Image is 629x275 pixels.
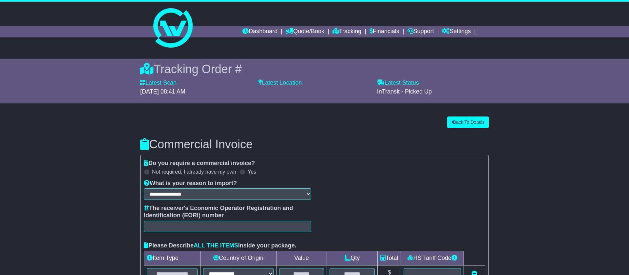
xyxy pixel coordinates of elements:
td: Item Type [144,251,200,265]
label: The receiver's Economic Operator Registration and Identification (EORI) number [144,205,311,219]
a: Tracking [333,26,361,37]
span: InTransit - Picked Up [377,88,432,95]
td: Qty [327,251,378,265]
td: Value [276,251,327,265]
span: [DATE] 08:41 AM [140,88,185,95]
label: Please Describe inside your package. [144,242,296,249]
label: Yes [248,169,256,175]
label: What is your reason to import? [144,180,237,187]
label: Not required, I already have my own [152,169,236,175]
a: Quote/Book [286,26,324,37]
div: Tracking Order # [140,62,489,76]
span: ALL THE ITEMS [194,242,238,249]
a: Dashboard [242,26,277,37]
label: Do you require a commercial invoice? [144,160,255,167]
label: Latest Scan [140,79,177,87]
td: HS Tariff Code [401,251,464,265]
td: Country of Origin [200,251,276,265]
label: Latest Status [377,79,419,87]
td: Total [378,251,401,265]
label: Latest Location [258,79,302,87]
button: Back To Details [447,116,489,128]
h3: Commercial Invoice [140,138,489,151]
a: Support [408,26,434,37]
a: Settings [442,26,471,37]
a: Financials [370,26,399,37]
